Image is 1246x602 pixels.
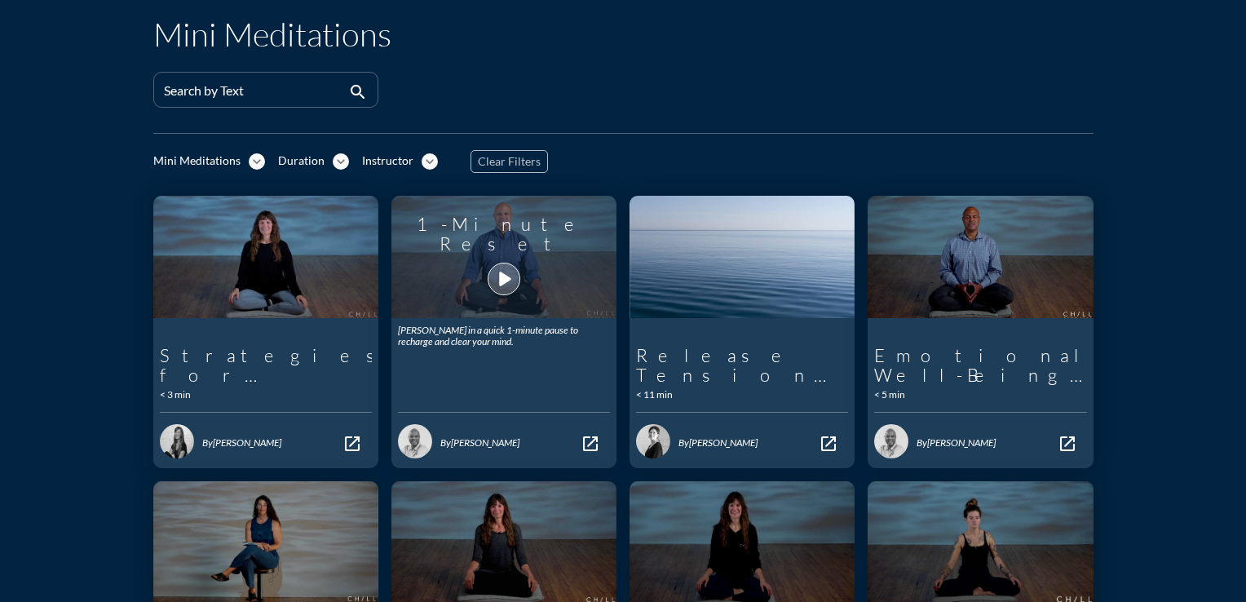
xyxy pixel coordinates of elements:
i: open_in_new [342,434,362,454]
img: 1586208635710%20-%20Eileen.jpg [636,424,670,458]
span: Clear Filters [478,155,541,169]
i: expand_more [333,153,349,170]
button: Clear Filters [471,150,548,173]
p: [PERSON_NAME] in a quick 1-minute pause to recharge and clear your mind. [398,325,610,348]
div: Duration [278,154,325,168]
i: expand_more [249,153,265,170]
img: 1582832593142%20-%2027a774d8d5.png [398,424,432,458]
span: [PERSON_NAME] [213,436,281,449]
div: Mini Meditations [153,154,241,168]
span: By [678,436,689,449]
i: open_in_new [581,434,600,454]
div: Instructor [362,154,413,168]
i: open_in_new [819,434,838,454]
h1: Mini Meditations [153,15,391,54]
span: [PERSON_NAME] [689,436,758,449]
span: [PERSON_NAME] [451,436,519,449]
img: 1603821618930%20-%20CariHeadShotCompressed.jpeg [160,424,194,458]
i: open_in_new [1058,434,1077,454]
input: Search by Text [164,86,345,107]
span: [PERSON_NAME] [927,436,996,449]
span: By [202,436,213,449]
i: expand_more [422,153,438,170]
img: 1582832593142%20-%2027a774d8d5.png [874,424,908,458]
span: By [440,436,451,449]
i: search [348,82,368,102]
p: 1-Minute Reset [398,215,610,254]
span: By [917,436,927,449]
i: play_arrow [490,265,518,293]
